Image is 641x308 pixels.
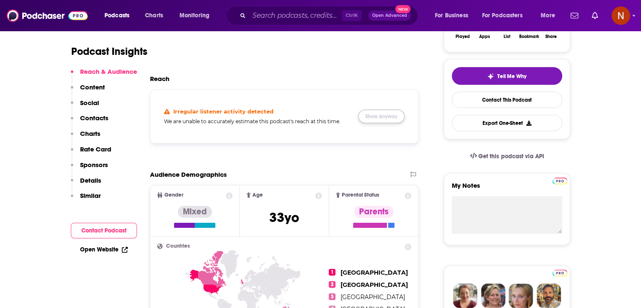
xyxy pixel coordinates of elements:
[150,75,169,83] h2: Reach
[477,9,535,22] button: open menu
[329,269,335,276] span: 1
[71,223,137,238] button: Contact Podcast
[178,206,212,218] div: Mixed
[453,284,477,308] img: Sydney Profile
[341,281,408,289] span: [GEOGRAPHIC_DATA]
[456,34,470,39] div: Played
[452,181,562,196] label: My Notes
[71,99,99,114] button: Social
[80,99,99,107] p: Social
[71,114,108,130] button: Contacts
[269,209,299,226] span: 33 yo
[545,34,557,39] div: Share
[80,246,128,253] a: Open Website
[71,161,108,176] button: Sponsors
[71,145,111,161] button: Rate Card
[164,118,352,124] h5: We are unable to accurately estimate this podcast's reach at this time.
[145,10,163,22] span: Charts
[71,192,101,207] button: Similar
[80,145,111,153] p: Rate Card
[509,284,533,308] img: Jules Profile
[80,114,108,122] p: Contacts
[173,108,274,115] h4: Irregular listener activity detected
[497,73,526,80] span: Tell Me Why
[452,115,562,131] button: Export One-Sheet
[342,192,379,198] span: Parental Status
[7,8,88,24] img: Podchaser - Follow, Share and Rate Podcasts
[234,6,426,25] div: Search podcasts, credits, & more...
[482,10,523,22] span: For Podcasters
[174,9,220,22] button: open menu
[80,161,108,169] p: Sponsors
[71,176,101,192] button: Details
[478,153,544,160] span: Get this podcast via API
[99,9,140,22] button: open menu
[611,6,630,25] button: Show profile menu
[552,268,567,276] a: Pro website
[372,14,407,18] span: Open Advanced
[329,281,335,288] span: 2
[535,9,566,22] button: open menu
[552,176,567,184] a: Pro website
[166,243,190,249] span: Countries
[536,284,561,308] img: Jon Profile
[164,192,183,198] span: Gender
[139,9,168,22] a: Charts
[435,10,468,22] span: For Business
[519,34,539,39] div: Bookmark
[150,170,227,178] h2: Audience Demographics
[80,83,105,91] p: Content
[341,269,408,276] span: [GEOGRAPHIC_DATA]
[479,34,490,39] div: Apps
[552,270,567,276] img: Podchaser Pro
[567,8,582,23] a: Show notifications dropdown
[249,9,342,22] input: Search podcasts, credits, & more...
[368,11,411,21] button: Open AdvancedNew
[395,5,410,13] span: New
[329,293,335,300] span: 3
[611,6,630,25] img: User Profile
[341,293,405,301] span: [GEOGRAPHIC_DATA]
[452,67,562,85] button: tell me why sparkleTell Me Why
[80,130,100,138] p: Charts
[504,34,510,39] div: List
[354,206,394,218] div: Parents
[358,110,405,123] button: Show Anyway
[481,284,505,308] img: Barbara Profile
[541,10,555,22] span: More
[180,10,209,22] span: Monitoring
[80,192,101,200] p: Similar
[452,92,562,108] a: Contact This Podcast
[71,68,137,83] button: Reach & Audience
[342,10,362,21] span: Ctrl K
[552,178,567,184] img: Podchaser Pro
[71,83,105,99] button: Content
[80,68,137,76] p: Reach & Audience
[71,45,148,58] h1: Podcast Insights
[71,130,100,145] button: Charts
[611,6,630,25] span: Logged in as AdelNBM
[252,192,263,198] span: Age
[588,8,601,23] a: Show notifications dropdown
[463,146,551,167] a: Get this podcast via API
[105,10,129,22] span: Podcasts
[80,176,101,184] p: Details
[429,9,479,22] button: open menu
[487,73,494,80] img: tell me why sparkle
